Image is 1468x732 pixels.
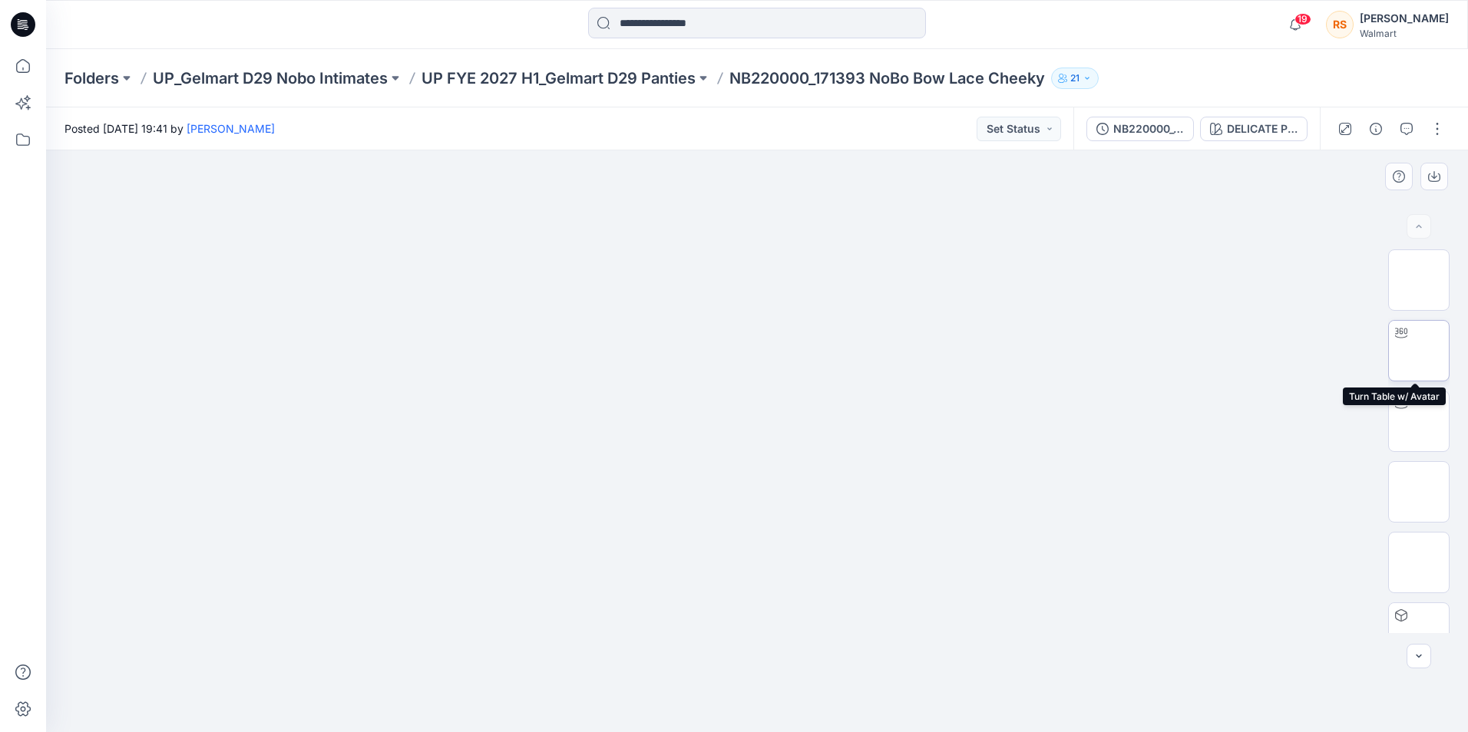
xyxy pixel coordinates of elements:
[1227,120,1298,137] div: DELICATE PINK
[1326,11,1354,38] div: RS
[64,68,119,89] a: Folders
[1360,28,1449,39] div: Walmart
[1364,117,1388,141] button: Details
[64,120,275,137] span: Posted [DATE] 19:41 by
[1086,117,1194,141] button: NB220000_171393 NoBo Bow Lace Cheeky
[1113,120,1184,137] div: NB220000_171393 NoBo Bow Lace Cheeky
[1070,70,1080,87] p: 21
[153,68,388,89] a: UP_Gelmart D29 Nobo Intimates
[187,122,275,135] a: [PERSON_NAME]
[729,68,1045,89] p: NB220000_171393 NoBo Bow Lace Cheeky
[1360,9,1449,28] div: [PERSON_NAME]
[1294,13,1311,25] span: 19
[1200,117,1308,141] button: DELICATE PINK
[422,68,696,89] a: UP FYE 2027 H1_Gelmart D29 Panties
[1051,68,1099,89] button: 21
